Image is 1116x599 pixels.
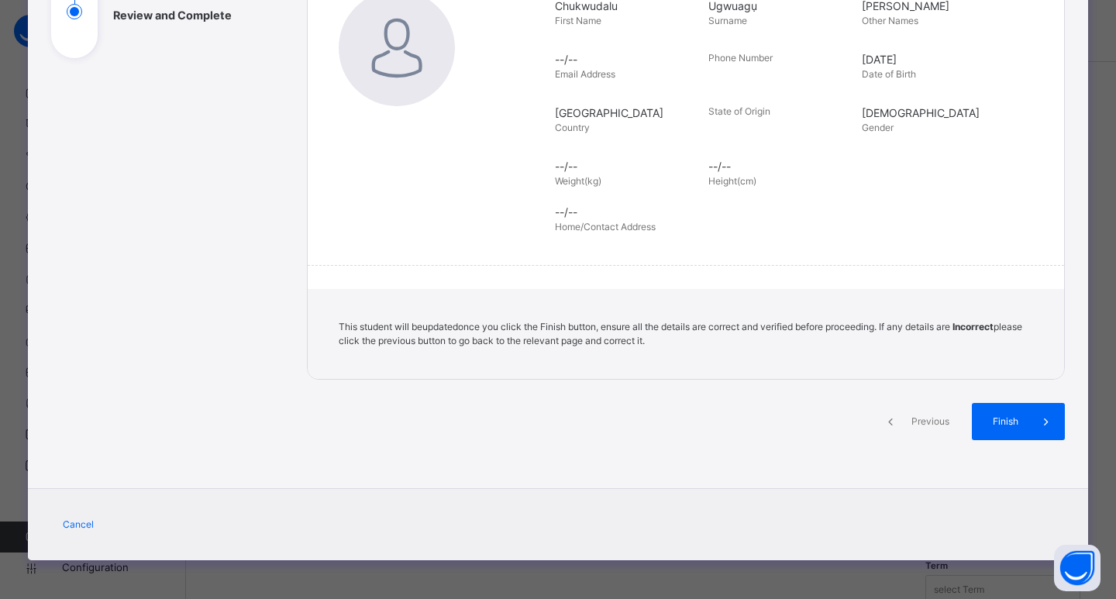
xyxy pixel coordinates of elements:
[1054,545,1100,591] button: Open asap
[862,51,1007,67] span: [DATE]
[63,518,94,532] span: Cancel
[862,122,894,133] span: Gender
[708,105,770,117] span: State of Origin
[555,221,656,232] span: Home/Contact Address
[708,52,773,64] span: Phone Number
[555,68,615,80] span: Email Address
[983,415,1028,429] span: Finish
[952,321,994,332] b: Incorrect
[555,105,701,121] span: [GEOGRAPHIC_DATA]
[555,175,601,187] span: Weight(kg)
[909,415,952,429] span: Previous
[862,105,1007,121] span: [DEMOGRAPHIC_DATA]
[708,15,747,26] span: Surname
[555,15,601,26] span: First Name
[555,204,1041,220] span: --/--
[862,68,916,80] span: Date of Birth
[708,175,756,187] span: Height(cm)
[555,51,701,67] span: --/--
[555,158,701,174] span: --/--
[708,158,854,174] span: --/--
[339,321,1022,346] span: This student will be updated once you click the Finish button, ensure all the details are correct...
[555,122,590,133] span: Country
[862,15,918,26] span: Other Names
